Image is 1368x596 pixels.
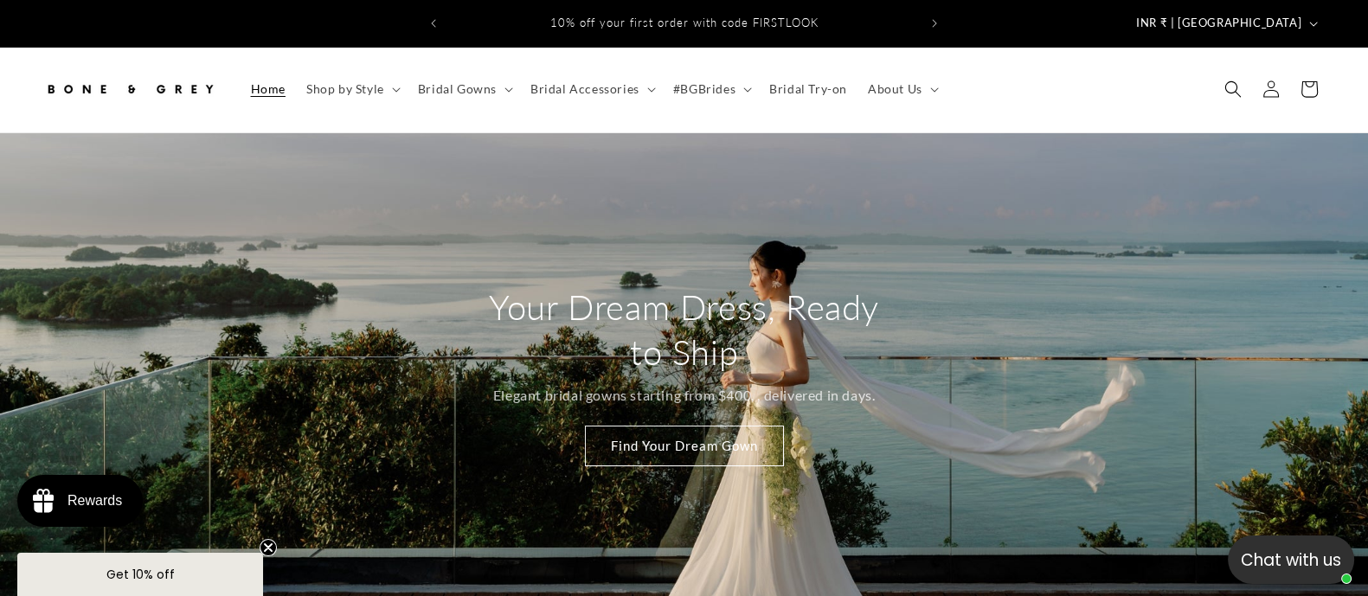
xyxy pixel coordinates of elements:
[585,426,784,466] a: Find Your Dream Gown
[414,7,453,40] button: Previous announcement
[408,71,520,107] summary: Bridal Gowns
[868,81,922,97] span: About Us
[67,493,122,509] div: Rewards
[673,81,735,97] span: #BGBrides
[418,81,497,97] span: Bridal Gowns
[251,81,286,97] span: Home
[43,70,216,108] img: Bone and Grey Bridal
[106,566,175,583] span: Get 10% off
[549,16,818,29] span: 10% off your first order with code FIRSTLOOK
[530,81,639,97] span: Bridal Accessories
[493,383,876,408] p: Elegant bridal gowns starting from $400, , delivered in days.
[857,71,946,107] summary: About Us
[260,539,277,556] button: Close teaser
[296,71,408,107] summary: Shop by Style
[915,7,954,40] button: Next announcement
[769,81,847,97] span: Bridal Try-on
[759,71,857,107] a: Bridal Try-on
[1228,548,1354,573] p: Chat with us
[1126,7,1325,40] button: INR ₹ | [GEOGRAPHIC_DATA]
[520,71,663,107] summary: Bridal Accessories
[1136,15,1301,32] span: INR ₹ | [GEOGRAPHIC_DATA]
[306,81,384,97] span: Shop by Style
[37,64,223,115] a: Bone and Grey Bridal
[1228,535,1354,584] button: Open chatbox
[1214,70,1252,108] summary: Search
[663,71,759,107] summary: #BGBrides
[478,285,890,375] h2: Your Dream Dress, Ready to Ship
[241,71,296,107] a: Home
[17,553,263,596] div: Get 10% offClose teaser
